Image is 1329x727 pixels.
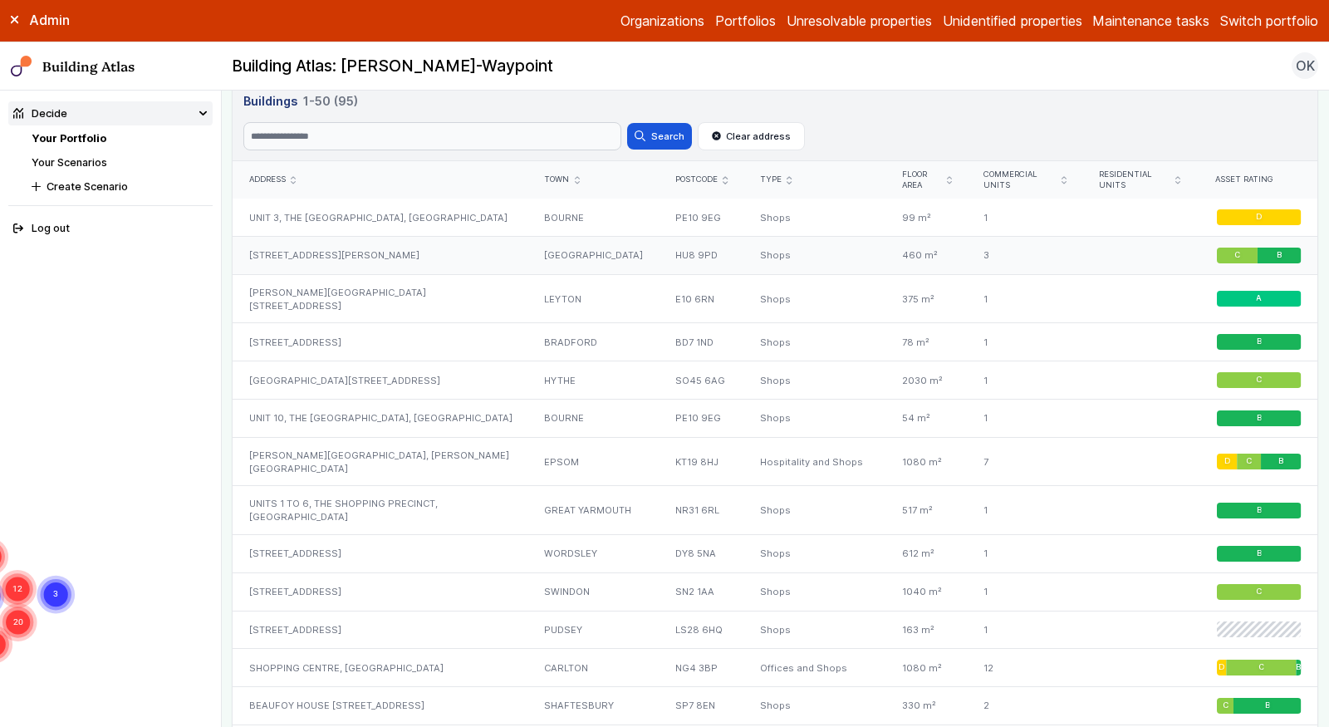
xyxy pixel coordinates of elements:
a: Maintenance tasks [1092,11,1209,31]
a: Unresolvable properties [787,11,932,31]
div: 2 [968,687,1082,725]
div: 54 m² [886,399,968,437]
div: HYTHE [528,361,659,400]
div: HU8 9PD [660,237,744,275]
div: PUDSEY [528,611,659,649]
div: 330 m² [886,687,968,725]
div: 1 [968,274,1082,323]
div: 1 [968,361,1082,400]
div: SHOPPING CENTRE, [GEOGRAPHIC_DATA] [233,649,528,687]
button: Clear address [698,122,806,150]
span: C [1258,662,1264,673]
div: Town [544,174,643,185]
div: SHAFTESBURY [528,687,659,725]
span: B [1257,336,1262,347]
span: C [1222,700,1228,711]
div: Address [249,174,512,185]
a: UNITS 1 TO 6, THE SHOPPING PRECINCT, [GEOGRAPHIC_DATA]GREAT YARMOUTHNR31 6RLShops517 m²1B [233,486,1317,535]
div: [STREET_ADDRESS] [233,611,528,649]
div: SO45 6AG [660,361,744,400]
button: OK [1292,52,1318,79]
div: LS28 6HQ [660,611,744,649]
span: B [1257,505,1262,516]
div: [GEOGRAPHIC_DATA][STREET_ADDRESS] [233,361,528,400]
span: C [1256,375,1262,386]
div: Asset rating [1215,174,1302,185]
div: WORDSLEY [528,534,659,572]
button: Search [627,123,692,150]
a: Your Scenarios [32,156,107,169]
div: PE10 9EG [660,399,744,437]
span: C [1256,587,1262,597]
div: Shops [744,687,886,725]
span: B [1279,456,1284,467]
div: [PERSON_NAME][GEOGRAPHIC_DATA], [PERSON_NAME][GEOGRAPHIC_DATA] [233,437,528,486]
div: BRADFORD [528,323,659,361]
span: OK [1296,56,1315,76]
div: 2030 m² [886,361,968,400]
div: 1 [968,323,1082,361]
div: Shops [744,237,886,275]
a: Organizations [620,11,704,31]
button: Log out [8,217,213,241]
a: UNIT 3, THE [GEOGRAPHIC_DATA], [GEOGRAPHIC_DATA]BOURNEPE10 9EGShops99 m²1D [233,199,1317,236]
a: [STREET_ADDRESS]WORDSLEYDY8 5NAShops612 m²1B [233,534,1317,572]
div: PE10 9EG [660,199,744,236]
h2: Building Atlas: [PERSON_NAME]-Waypoint [232,56,553,77]
div: Shops [744,399,886,437]
span: C [1246,456,1252,467]
div: 375 m² [886,274,968,323]
a: [PERSON_NAME][GEOGRAPHIC_DATA][STREET_ADDRESS]LEYTONE10 6RNShops375 m²1A [233,274,1317,323]
div: Shops [744,611,886,649]
div: [STREET_ADDRESS] [233,572,528,611]
span: D [1224,456,1229,467]
div: 1080 m² [886,649,968,687]
div: Shops [744,534,886,572]
div: Shops [744,486,886,535]
div: [STREET_ADDRESS][PERSON_NAME] [233,237,528,275]
div: [STREET_ADDRESS] [233,323,528,361]
div: NR31 6RL [660,486,744,535]
a: BEAUFOY HOUSE [STREET_ADDRESS]SHAFTESBURYSP7 8ENShops330 m²2CB [233,687,1317,725]
div: Shops [744,323,886,361]
div: [STREET_ADDRESS] [233,534,528,572]
div: EPSOM [528,437,659,486]
div: BEAUFOY HOUSE [STREET_ADDRESS] [233,687,528,725]
a: SHOPPING CENTRE, [GEOGRAPHIC_DATA]CARLTONNG4 3BPOffices and Shops1080 m²12DCB [233,649,1317,687]
div: BOURNE [528,399,659,437]
div: [PERSON_NAME][GEOGRAPHIC_DATA][STREET_ADDRESS] [233,274,528,323]
div: 1040 m² [886,572,968,611]
div: E10 6RN [660,274,744,323]
a: [STREET_ADDRESS]SWINDONSN2 1AAShops1040 m²1C [233,572,1317,611]
div: Type [760,174,870,185]
div: SN2 1AA [660,572,744,611]
span: B [1297,662,1302,673]
div: Commercial units [983,169,1067,191]
a: [STREET_ADDRESS]PUDSEYLS28 6HQShops163 m²1 [233,611,1317,649]
div: 1 [968,399,1082,437]
div: 99 m² [886,199,968,236]
div: 3 [968,237,1082,275]
span: B [1277,250,1282,261]
div: Postcode [675,174,728,185]
div: Shops [744,199,886,236]
a: [PERSON_NAME][GEOGRAPHIC_DATA], [PERSON_NAME][GEOGRAPHIC_DATA]EPSOMKT19 8HJHospitality and Shops1... [233,437,1317,486]
span: D [1219,662,1224,673]
div: SWINDON [528,572,659,611]
div: 517 m² [886,486,968,535]
h3: Buildings [243,92,1307,111]
div: DY8 5NA [660,534,744,572]
span: B [1257,548,1262,559]
div: 1080 m² [886,437,968,486]
div: 1 [968,486,1082,535]
a: Your Portfolio [32,132,106,145]
div: UNIT 10, THE [GEOGRAPHIC_DATA], [GEOGRAPHIC_DATA] [233,399,528,437]
a: Portfolios [715,11,776,31]
div: Hospitality and Shops [744,437,886,486]
a: Unidentified properties [943,11,1082,31]
div: BD7 1ND [660,323,744,361]
span: 1-50 (95) [303,92,358,111]
div: NG4 3BP [660,649,744,687]
a: [STREET_ADDRESS]BRADFORDBD7 1NDShops78 m²1B [233,323,1317,361]
a: [STREET_ADDRESS][PERSON_NAME][GEOGRAPHIC_DATA]HU8 9PDShops460 m²3CB [233,237,1317,275]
